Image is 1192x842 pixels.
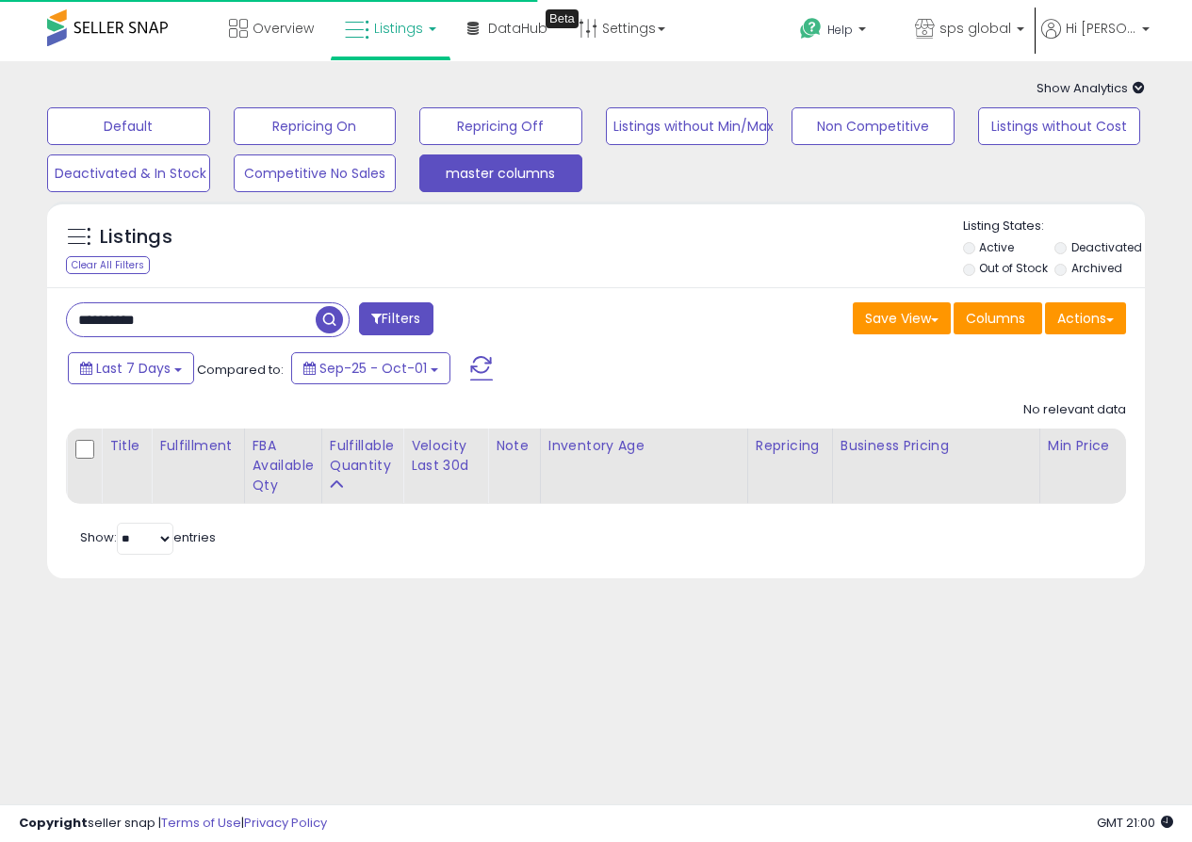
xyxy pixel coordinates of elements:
label: Deactivated [1071,239,1142,255]
div: Min Price [1048,436,1145,456]
i: Get Help [799,17,823,40]
button: Save View [853,302,951,334]
div: Fulfillment [159,436,236,456]
span: Hi [PERSON_NAME] [1066,19,1136,38]
div: Note [496,436,532,456]
p: Listing States: [963,218,1145,235]
span: 2025-10-10 21:00 GMT [1097,814,1173,832]
button: Deactivated & In Stock [47,154,210,192]
label: Out of Stock [979,260,1048,276]
button: Listings without Min/Max [606,107,769,145]
button: Columns [954,302,1042,334]
label: Active [979,239,1014,255]
div: Tooltip anchor [546,9,579,28]
div: No relevant data [1023,401,1126,419]
div: Inventory Age [548,436,740,456]
div: Fulfillable Quantity [330,436,395,476]
label: Archived [1071,260,1122,276]
a: Terms of Use [161,814,241,832]
button: Default [47,107,210,145]
button: Filters [359,302,433,335]
button: Non Competitive [792,107,955,145]
span: sps global [939,19,1011,38]
div: Business Pricing [841,436,1032,456]
div: Title [109,436,143,456]
div: seller snap | | [19,815,327,833]
button: Last 7 Days [68,352,194,384]
button: master columns [419,154,582,192]
span: Compared to: [197,361,284,379]
div: Velocity Last 30d [411,436,480,476]
a: Help [785,3,898,61]
span: Help [827,22,853,38]
div: FBA Available Qty [253,436,314,495]
button: Competitive No Sales [234,154,397,192]
h5: Listings [100,224,172,251]
a: Privacy Policy [244,814,327,832]
span: Last 7 Days [96,359,171,378]
span: Overview [253,19,314,38]
button: Actions [1045,302,1126,334]
button: Sep-25 - Oct-01 [291,352,450,384]
button: Listings without Cost [978,107,1141,145]
a: Hi [PERSON_NAME] [1041,19,1150,61]
span: Show: entries [80,528,216,546]
strong: Copyright [19,814,88,832]
div: Clear All Filters [66,256,150,274]
span: DataHub [488,19,547,38]
span: Show Analytics [1037,79,1145,97]
span: Sep-25 - Oct-01 [319,359,427,378]
button: Repricing On [234,107,397,145]
button: Repricing Off [419,107,582,145]
div: Repricing [756,436,825,456]
span: Columns [966,309,1025,328]
span: Listings [374,19,423,38]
